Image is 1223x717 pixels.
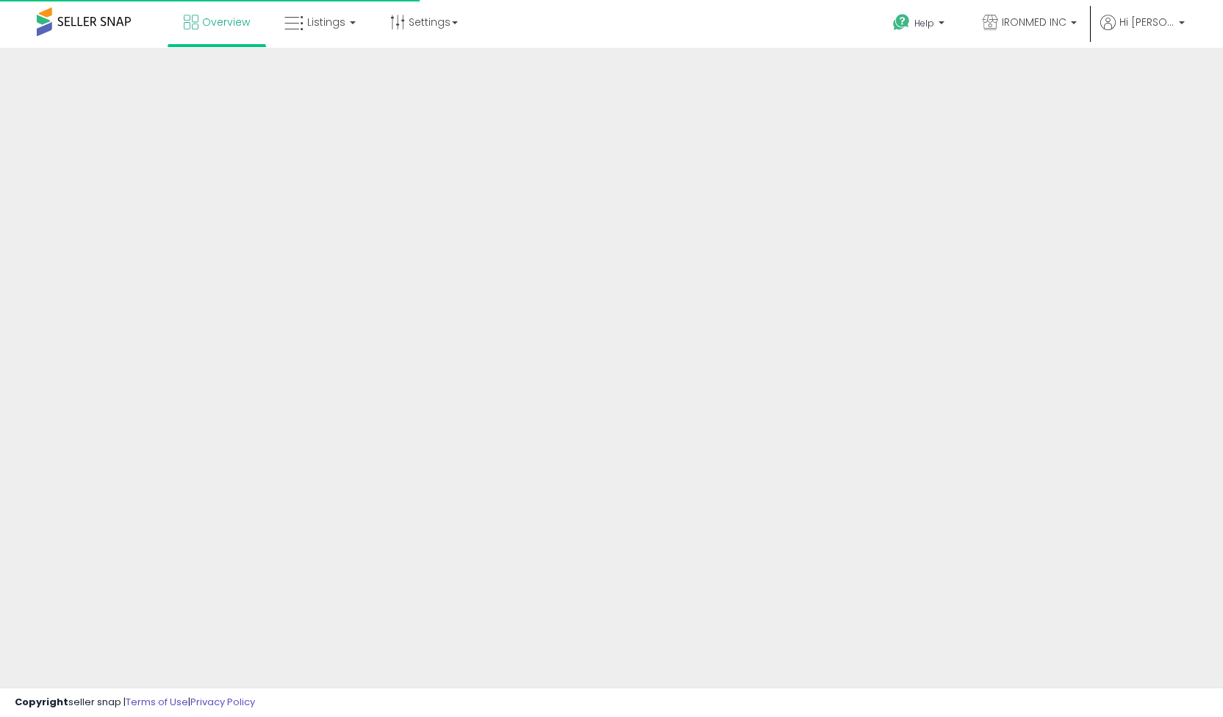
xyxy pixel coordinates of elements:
span: IRONMED INC [1002,15,1066,29]
span: Listings [307,15,345,29]
a: Help [881,2,959,48]
a: Hi [PERSON_NAME] [1100,15,1185,48]
span: Hi [PERSON_NAME] [1119,15,1174,29]
span: Overview [202,15,250,29]
i: Get Help [892,13,911,32]
span: Help [914,17,934,29]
